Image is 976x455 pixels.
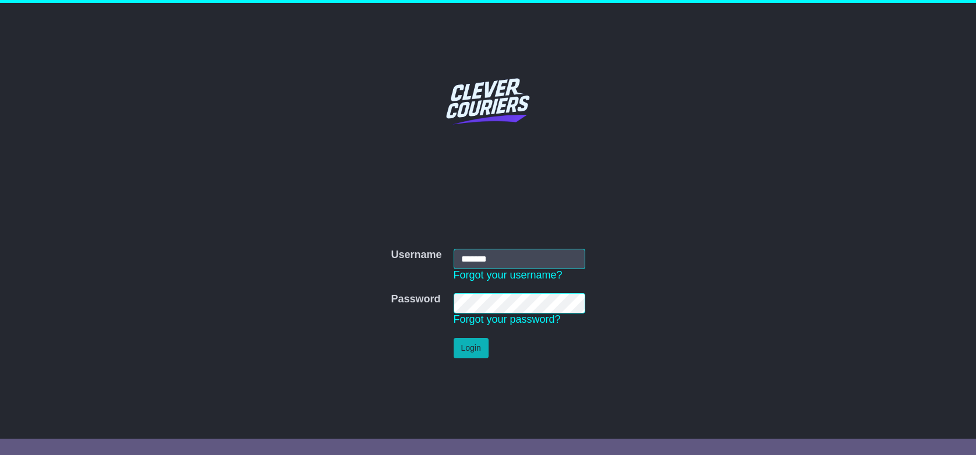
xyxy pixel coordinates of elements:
[391,249,441,262] label: Username
[439,51,537,150] img: Clever Couriers
[454,313,561,325] a: Forgot your password?
[391,293,440,306] label: Password
[454,269,563,281] a: Forgot your username?
[454,338,489,358] button: Login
